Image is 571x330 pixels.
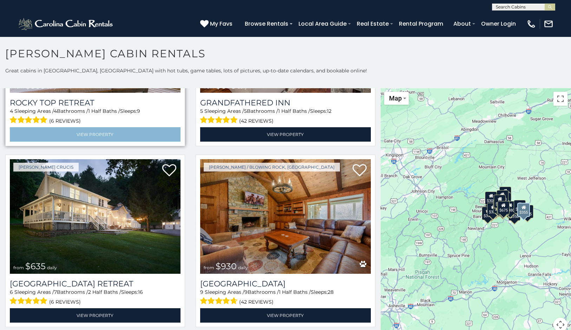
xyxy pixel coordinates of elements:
[204,84,214,90] span: from
[498,201,510,214] div: $675
[295,18,350,30] a: Local Area Guide
[389,95,402,102] span: Map
[10,108,13,114] span: 4
[54,289,57,295] span: 7
[200,108,203,114] span: 5
[200,289,371,306] div: Sleeping Areas / Bathrooms / Sleeps:
[10,108,181,125] div: Sleeping Areas / Bathrooms / Sleeps:
[13,84,24,90] span: from
[13,265,24,270] span: from
[54,108,57,114] span: 4
[384,92,409,105] button: Change map style
[210,19,232,28] span: My Favs
[204,163,340,172] a: [PERSON_NAME] / Blowing Rock, [GEOGRAPHIC_DATA]
[47,265,57,270] span: daily
[10,127,181,142] a: View Property
[279,289,311,295] span: 1 Half Baths /
[204,265,214,270] span: from
[482,206,494,220] div: $375
[395,18,447,30] a: Rental Program
[200,108,371,125] div: Sleeping Areas / Bathrooms / Sleeps:
[353,163,367,178] a: Add to favorites
[10,289,13,295] span: 6
[200,127,371,142] a: View Property
[239,297,274,306] span: (42 reviews)
[237,84,247,90] span: daily
[244,289,248,295] span: 9
[200,159,371,274] img: Appalachian Mountain Lodge
[239,116,274,125] span: (42 reviews)
[25,261,46,271] span: $635
[47,84,57,90] span: daily
[18,17,115,31] img: White-1-2.png
[49,297,81,306] span: (6 reviews)
[10,98,181,108] a: Rocky Top Retreat
[88,108,120,114] span: 1 Half Baths /
[508,207,520,221] div: $350
[485,191,497,205] div: $305
[517,202,530,216] div: $355
[497,190,508,203] div: $320
[499,186,511,200] div: $525
[494,195,506,208] div: $349
[497,202,509,215] div: $315
[450,18,474,30] a: About
[10,308,181,323] a: View Property
[544,19,553,29] img: mail-regular-white.png
[138,289,143,295] span: 16
[200,308,371,323] a: View Property
[526,19,536,29] img: phone-regular-white.png
[328,289,334,295] span: 28
[10,289,181,306] div: Sleeping Areas / Bathrooms / Sleeps:
[49,116,81,125] span: (6 reviews)
[504,201,516,214] div: $380
[216,261,237,271] span: $930
[10,279,181,289] a: [GEOGRAPHIC_DATA] Retreat
[493,200,505,213] div: $225
[241,18,292,30] a: Browse Rentals
[200,279,371,289] h3: Appalachian Mountain Lodge
[10,159,181,274] img: Valley Farmhouse Retreat
[10,279,181,289] h3: Valley Farmhouse Retreat
[327,108,332,114] span: 12
[200,98,371,108] a: Grandfathered Inn
[487,202,499,216] div: $325
[88,289,121,295] span: 2 Half Baths /
[200,279,371,289] a: [GEOGRAPHIC_DATA]
[478,18,519,30] a: Owner Login
[10,159,181,274] a: Valley Farmhouse Retreat from $635 daily
[514,200,526,213] div: $930
[200,159,371,274] a: Appalachian Mountain Lodge from $930 daily
[278,108,310,114] span: 1 Half Baths /
[553,92,567,106] button: Toggle fullscreen view
[200,289,203,295] span: 9
[353,18,392,30] a: Real Estate
[238,265,248,270] span: daily
[137,108,140,114] span: 9
[13,163,79,172] a: [PERSON_NAME] Crucis
[521,205,533,218] div: $355
[244,108,247,114] span: 5
[200,19,234,28] a: My Favs
[162,163,176,178] a: Add to favorites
